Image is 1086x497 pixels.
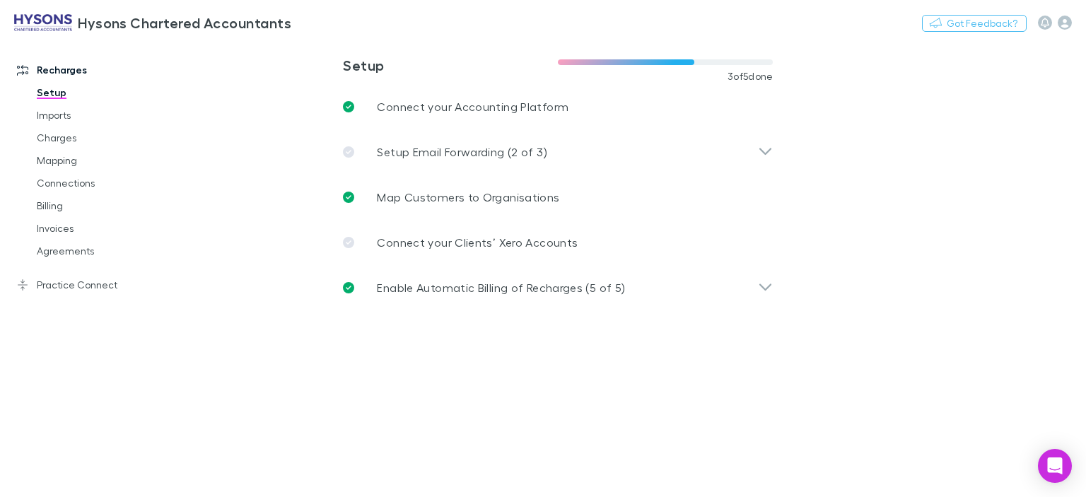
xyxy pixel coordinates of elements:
[377,144,547,160] p: Setup Email Forwarding (2 of 3)
[377,98,568,115] p: Connect your Accounting Platform
[377,189,559,206] p: Map Customers to Organisations
[377,234,578,251] p: Connect your Clients’ Xero Accounts
[3,59,185,81] a: Recharges
[1038,449,1072,483] div: Open Intercom Messenger
[23,81,185,104] a: Setup
[23,172,185,194] a: Connections
[14,14,72,31] img: Hysons Chartered Accountants's Logo
[3,274,185,296] a: Practice Connect
[332,129,784,175] div: Setup Email Forwarding (2 of 3)
[377,279,625,296] p: Enable Automatic Billing of Recharges (5 of 5)
[23,194,185,217] a: Billing
[23,149,185,172] a: Mapping
[343,57,558,74] h3: Setup
[332,220,784,265] a: Connect your Clients’ Xero Accounts
[6,6,300,40] a: Hysons Chartered Accountants
[23,104,185,127] a: Imports
[332,265,784,310] div: Enable Automatic Billing of Recharges (5 of 5)
[23,217,185,240] a: Invoices
[332,84,784,129] a: Connect your Accounting Platform
[332,175,784,220] a: Map Customers to Organisations
[23,240,185,262] a: Agreements
[23,127,185,149] a: Charges
[78,14,291,31] h3: Hysons Chartered Accountants
[728,71,773,82] span: 3 of 5 done
[922,15,1027,32] button: Got Feedback?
